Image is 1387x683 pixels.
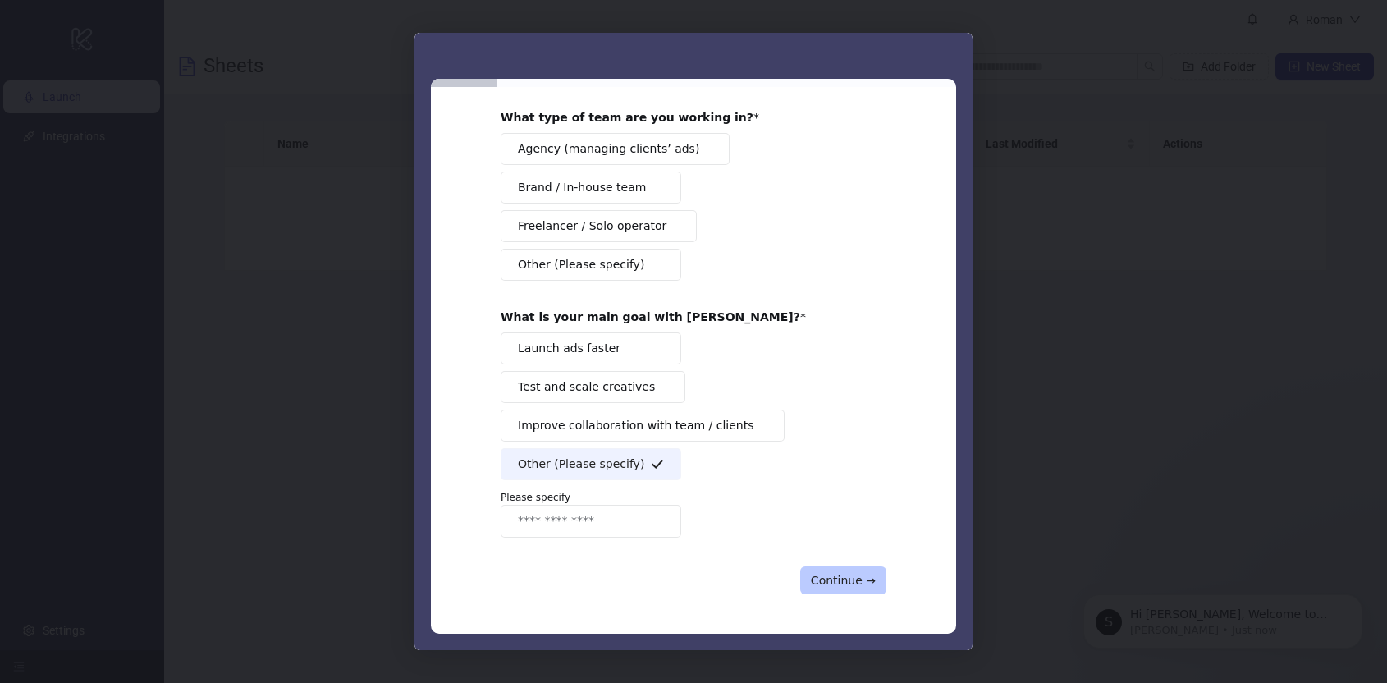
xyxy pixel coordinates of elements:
[501,505,681,538] input: Enter response
[501,410,785,442] button: Improve collaboration with team / clients
[518,378,655,396] span: Test and scale creatives
[501,249,681,281] button: Other (Please specify)
[501,332,681,364] button: Launch ads faster
[518,456,644,473] span: Other (Please specify)
[71,63,283,78] p: Message from Simon, sent Just now
[518,140,699,158] span: Agency (managing clients’ ads)
[518,340,620,357] span: Launch ads faster
[501,133,730,165] button: Agency (managing clients’ ads)
[501,210,697,242] button: Freelancer / Solo operator
[501,490,886,505] p: Please specify
[71,48,282,387] span: Hi [PERSON_NAME], Welcome to [DOMAIN_NAME]! 🎉 You’re all set to start launching ads effortlessly....
[518,256,644,273] span: Other (Please specify)
[501,371,685,403] button: Test and scale creatives
[518,179,646,196] span: Brand / In-house team
[518,417,754,434] span: Improve collaboration with team / clients
[25,34,304,89] div: message notification from Simon, Just now. Hi Roman, Welcome to Kitchn.io! 🎉 You’re all set to st...
[518,218,666,235] span: Freelancer / Solo operator
[37,49,63,76] div: Profile image for Simon
[501,111,753,124] b: What type of team are you working in?
[501,310,800,323] b: What is your main goal with [PERSON_NAME]?
[501,172,681,204] button: Brand / In-house team
[800,566,886,594] button: Continue →
[501,448,681,480] button: Other (Please specify)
